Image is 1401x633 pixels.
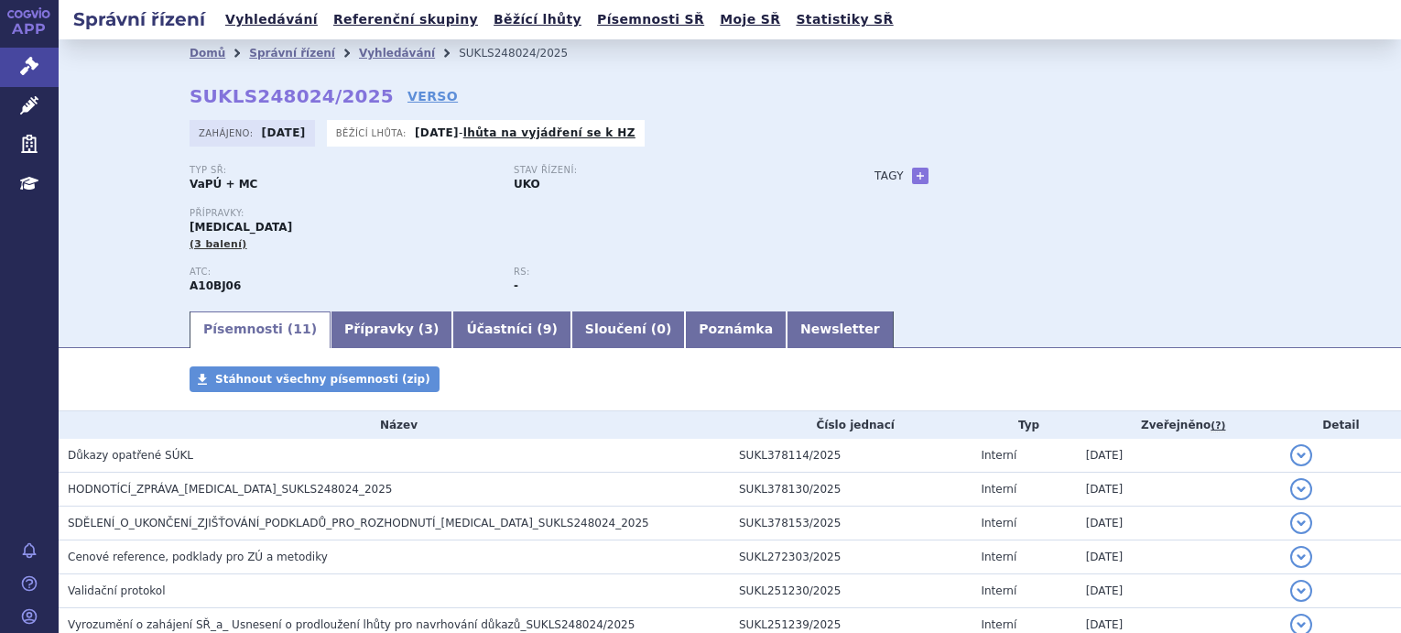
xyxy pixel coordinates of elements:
span: Interní [981,584,1016,597]
td: [DATE] [1077,507,1281,540]
td: SUKL251230/2025 [730,574,972,608]
span: SDĚLENÍ_O_UKONČENÍ_ZJIŠŤOVÁNÍ_PODKLADŮ_PRO_ROZHODNUTÍ_RYBELSUS_SUKLS248024_2025 [68,517,649,529]
a: Vyhledávání [220,7,323,32]
button: detail [1290,444,1312,466]
span: Běžící lhůta: [336,126,410,140]
span: Validační protokol [68,584,166,597]
a: lhůta na vyjádření se k HZ [463,126,635,139]
p: Stav řízení: [514,165,820,176]
strong: UKO [514,178,540,191]
p: - [415,126,635,140]
span: Cenové reference, podklady pro ZÚ a metodiky [68,551,328,563]
span: Důkazy opatřené SÚKL [68,449,193,462]
td: SUKL272303/2025 [730,540,972,574]
p: ATC: [190,267,495,278]
th: Detail [1281,411,1401,439]
td: [DATE] [1077,540,1281,574]
td: [DATE] [1077,473,1281,507]
strong: SEMAGLUTID [190,279,241,292]
td: [DATE] [1077,439,1281,473]
button: detail [1290,478,1312,500]
li: SUKLS248024/2025 [459,39,592,67]
a: + [912,168,929,184]
button: detail [1290,546,1312,568]
span: (3 balení) [190,238,247,250]
strong: SUKLS248024/2025 [190,85,394,107]
h3: Tagy [874,165,904,187]
span: 11 [293,322,310,336]
a: Sloučení (0) [571,311,685,348]
p: Typ SŘ: [190,165,495,176]
span: Vyrozumění o zahájení SŘ_a_ Usnesení o prodloužení lhůty pro navrhování důkazů_SUKLS248024/2025 [68,618,635,631]
a: Správní řízení [249,47,335,60]
span: 0 [657,322,666,336]
a: Běžící lhůty [488,7,587,32]
strong: [DATE] [415,126,459,139]
a: Účastníci (9) [452,311,570,348]
p: RS: [514,267,820,278]
button: detail [1290,580,1312,602]
a: Přípravky (3) [331,311,452,348]
a: Písemnosti SŘ [592,7,710,32]
td: SUKL378153/2025 [730,507,972,540]
a: Stáhnout všechny písemnosti (zip) [190,366,440,392]
strong: [DATE] [262,126,306,139]
span: Interní [981,517,1016,529]
td: SUKL378114/2025 [730,439,972,473]
span: Interní [981,551,1016,563]
a: Písemnosti (11) [190,311,331,348]
a: Moje SŘ [714,7,786,32]
th: Typ [972,411,1076,439]
a: VERSO [407,87,458,105]
a: Domů [190,47,225,60]
abbr: (?) [1211,420,1225,432]
a: Vyhledávání [359,47,435,60]
span: Interní [981,483,1016,496]
p: Přípravky: [190,208,838,219]
span: [MEDICAL_DATA] [190,221,292,234]
button: detail [1290,512,1312,534]
span: Stáhnout všechny písemnosti (zip) [215,373,430,386]
span: Interní [981,618,1016,631]
span: 9 [543,322,552,336]
span: Interní [981,449,1016,462]
h2: Správní řízení [59,6,220,32]
th: Zveřejněno [1077,411,1281,439]
span: HODNOTÍCÍ_ZPRÁVA_RYBELSUS_SUKLS248024_2025 [68,483,393,496]
span: 3 [424,322,433,336]
th: Název [59,411,730,439]
td: SUKL378130/2025 [730,473,972,507]
td: [DATE] [1077,574,1281,608]
a: Poznámka [685,311,787,348]
a: Referenční skupiny [328,7,483,32]
a: Statistiky SŘ [790,7,898,32]
strong: - [514,279,518,292]
a: Newsletter [787,311,894,348]
strong: VaPÚ + MC [190,178,257,191]
th: Číslo jednací [730,411,972,439]
span: Zahájeno: [199,126,256,140]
